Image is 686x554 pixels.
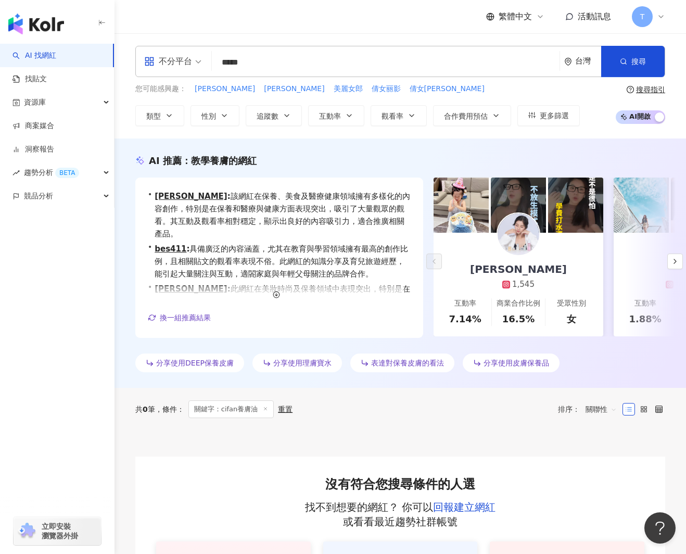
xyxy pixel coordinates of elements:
span: 立即安裝 瀏覽器外掛 [42,522,78,540]
span: 搜尋 [631,57,646,66]
button: [PERSON_NAME] [263,83,325,95]
span: 您可能感興趣： [135,84,186,94]
span: 倩女[PERSON_NAME] [410,84,485,94]
img: post-image [614,178,669,233]
button: 追蹤數 [246,105,302,126]
span: 類型 [146,112,161,120]
a: 找貼文 [12,74,47,84]
span: 趨勢分析 [24,161,79,184]
span: 倩女丽影 [372,84,401,94]
span: 分享使用皮膚保養品 [484,359,549,367]
span: [PERSON_NAME] [195,84,255,94]
div: 共 筆 [135,405,155,413]
button: 倩女[PERSON_NAME] [409,83,485,95]
iframe: Help Scout Beacon - Open [644,512,676,544]
div: 排序： [558,401,623,418]
span: 美麗女郎 [334,84,363,94]
div: [PERSON_NAME] [460,262,577,276]
span: 分享使用DEEP保養皮膚 [156,359,234,367]
span: 關聯性 [586,401,617,418]
a: chrome extension立即安裝 瀏覽器外掛 [14,517,101,545]
span: 該網紅在保養、美食及醫療健康領域擁有多樣化的內容創作，特別是在保養和醫療與健康方面表現突出，吸引了大量觀眾的觀看。其互動及觀看率相對穩定，顯示出良好的內容吸引力，適合推廣相關產品。 [155,190,411,240]
span: 合作費用預估 [444,112,488,120]
span: : [186,244,189,254]
img: chrome extension [17,523,37,539]
div: 互動率 [454,298,476,309]
button: 更多篩選 [517,105,580,126]
span: question-circle [627,86,634,93]
div: • [148,243,411,280]
button: [PERSON_NAME] [194,83,256,95]
div: 不分平台 [144,53,192,70]
button: 美麗女郎 [333,83,363,95]
span: : [227,284,231,294]
span: environment [564,58,572,66]
div: 女 [567,312,576,325]
span: 互動率 [319,112,341,120]
span: 競品分析 [24,184,53,208]
span: 教學養膚的網紅 [191,155,257,166]
div: 台灣 [575,57,601,66]
button: 性別 [190,105,239,126]
span: 此網紅在美妝時尚及保養領域中表現突出，特別是在美妝的貼文創作中獲得良好觀看率，且多元內容涵蓋教育、健康及美食，適合品牌合作，能有效提升品牌的曝光與互動。 [155,283,411,320]
div: BETA [55,168,79,178]
span: 換一組推薦結果 [160,313,211,322]
button: 倩女丽影 [371,83,401,95]
button: 換一組推薦結果 [148,310,211,325]
a: searchAI 找網紅 [12,51,56,61]
span: 分享使用理膚寶水 [273,359,332,367]
span: 更多篩選 [540,111,569,120]
span: T [640,11,645,22]
a: 商案媒合 [12,121,54,131]
span: 具備廣泛的內容涵蓋，尤其在教育與學習領域擁有最高的創作比例，且相關貼文的觀看率表現不俗。此網紅的知識分享及育兒旅遊經歷，能引起大量關注與互動，適閤家庭與年輕父母關注的品牌合作。 [155,243,411,280]
div: 互動率 [634,298,656,309]
span: 表達對保養皮膚的看法 [371,359,444,367]
p: 找不到想要的網紅？ 你可以 或看看最近趨勢社群帳號 [303,500,498,529]
div: • [148,283,411,320]
div: 1,545 [512,279,535,290]
span: 活動訊息 [578,11,611,21]
div: AI 推薦 ： [149,154,257,167]
img: post-image [491,178,546,233]
img: post-image [548,178,603,233]
h2: 沒有符合您搜尋條件的人選 [303,477,498,492]
div: 重置 [278,405,293,413]
button: 類型 [135,105,184,126]
span: rise [12,169,20,177]
a: [PERSON_NAME]1,545互動率7.14%商業合作比例16.5%受眾性別女 [434,233,603,336]
div: 7.14% [449,312,481,325]
span: 資源庫 [24,91,46,114]
div: 搜尋指引 [636,85,665,94]
span: 0 [143,405,148,413]
button: 觀看率 [371,105,427,126]
span: appstore [144,56,155,67]
button: 搜尋 [601,46,665,77]
span: 條件 ： [155,405,184,413]
a: 洞察報告 [12,144,54,155]
img: logo [8,14,64,34]
div: 16.5% [502,312,535,325]
div: 受眾性別 [557,298,586,309]
button: 互動率 [308,105,364,126]
span: : [227,192,231,201]
a: bes411 [155,244,186,254]
span: 追蹤數 [257,112,278,120]
a: [PERSON_NAME] [155,192,227,201]
button: 合作費用預估 [433,105,511,126]
span: 繁體中文 [499,11,532,22]
img: KOL Avatar [498,213,539,255]
a: [PERSON_NAME] [155,284,227,294]
a: 回報建立網紅 [433,501,496,513]
div: • [148,190,411,240]
img: post-image [434,178,489,233]
div: 1.88% [629,312,661,325]
span: 關鍵字：cifan養膚油 [188,400,274,418]
span: 性別 [201,112,216,120]
div: 商業合作比例 [497,298,540,309]
span: 觀看率 [382,112,403,120]
span: [PERSON_NAME] [264,84,324,94]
